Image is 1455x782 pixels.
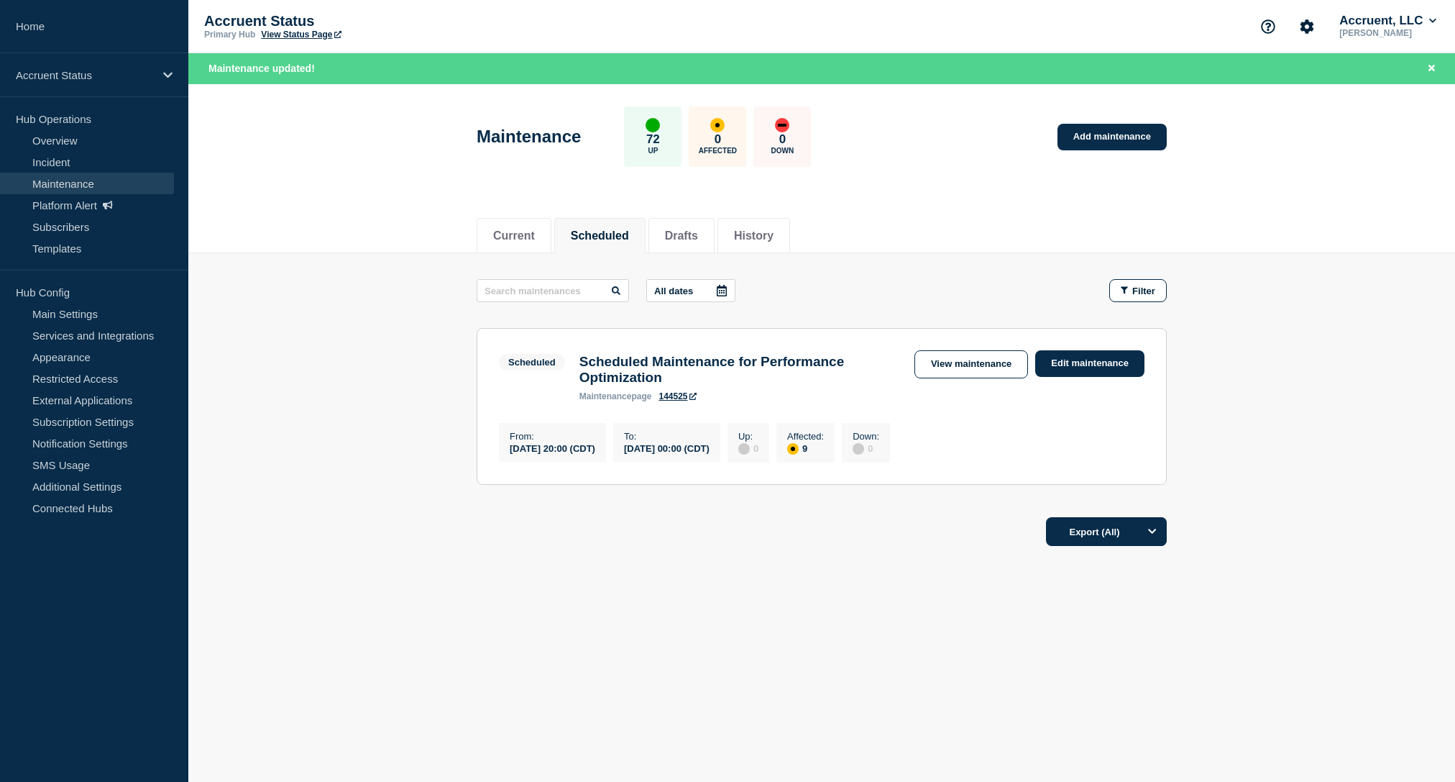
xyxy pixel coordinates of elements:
a: Edit maintenance [1035,350,1144,377]
a: View Status Page [261,29,341,40]
button: Accruent, LLC [1336,14,1439,28]
div: up [646,118,660,132]
a: 144525 [658,391,696,401]
span: Maintenance updated! [208,63,315,74]
p: All dates [654,286,693,296]
p: Down : [853,431,879,442]
p: Accruent Status [16,69,154,81]
h1: Maintenance [477,127,581,147]
span: Filter [1132,286,1155,296]
button: Scheduled [571,229,629,242]
p: Affected : [787,431,824,442]
div: Scheduled [508,357,556,368]
div: affected [710,118,725,132]
button: Export (All) [1046,517,1167,546]
a: Add maintenance [1057,124,1167,150]
div: [DATE] 20:00 (CDT) [510,442,595,454]
button: Close banner [1423,60,1441,77]
p: Up : [738,431,758,442]
h3: Scheduled Maintenance for Performance Optimization [579,354,900,386]
button: History [734,229,774,242]
p: [PERSON_NAME] [1336,28,1439,38]
div: [DATE] 00:00 (CDT) [624,442,710,454]
p: From : [510,431,595,442]
p: page [579,391,652,401]
p: Affected [699,147,737,155]
button: All dates [646,279,735,302]
p: 0 [779,132,786,147]
p: 72 [646,132,660,147]
p: To : [624,431,710,442]
button: Drafts [665,229,698,242]
p: Primary Hub [204,29,255,40]
p: Accruent Status [204,13,492,29]
input: Search maintenances [477,279,629,302]
p: Down [771,147,794,155]
p: Up [648,147,658,155]
div: disabled [853,443,864,455]
a: View maintenance [914,350,1028,378]
button: Current [493,229,535,242]
div: 9 [787,442,824,455]
div: down [775,118,789,132]
div: affected [787,443,799,455]
span: maintenance [579,391,632,401]
button: Filter [1109,279,1167,302]
div: 0 [853,442,879,455]
div: disabled [738,443,750,455]
p: 0 [715,132,721,147]
button: Options [1138,517,1167,546]
button: Support [1253,12,1283,42]
button: Account settings [1292,12,1322,42]
div: 0 [738,442,758,455]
